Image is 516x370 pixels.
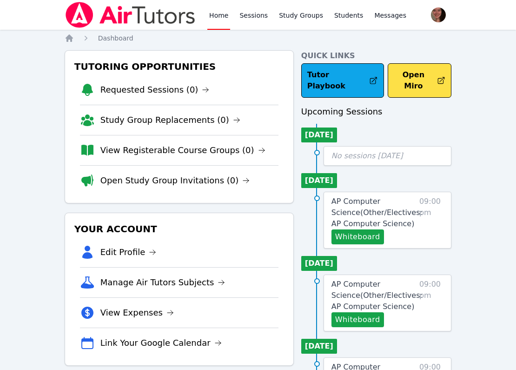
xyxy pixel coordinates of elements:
[331,196,423,229] a: AP Computer Science(Other/Electives: AP Computer Science)
[301,63,384,98] a: Tutor Playbook
[301,173,337,188] li: [DATE]
[301,256,337,271] li: [DATE]
[100,336,222,350] a: Link Your Google Calendar
[331,312,384,327] button: Whiteboard
[374,11,406,20] span: Messages
[73,58,286,75] h3: Tutoring Opportunities
[100,246,157,259] a: Edit Profile
[388,63,451,98] button: Open Miro
[331,280,423,311] span: AP Computer Science ( Other/Electives: AP Computer Science )
[100,144,265,157] a: View Registerable Course Groups (0)
[73,221,286,237] h3: Your Account
[331,151,403,160] span: No sessions [DATE]
[100,83,210,96] a: Requested Sessions (0)
[419,279,443,327] span: 09:00 pm
[98,34,133,43] a: Dashboard
[65,34,452,43] nav: Breadcrumb
[301,128,337,142] li: [DATE]
[331,229,384,244] button: Whiteboard
[100,306,174,319] a: View Expenses
[301,105,451,118] h3: Upcoming Sessions
[65,2,196,28] img: Air Tutors
[100,276,225,289] a: Manage Air Tutors Subjects
[419,196,443,244] span: 09:00 pm
[301,339,337,354] li: [DATE]
[100,114,240,127] a: Study Group Replacements (0)
[100,174,250,187] a: Open Study Group Invitations (0)
[331,279,423,312] a: AP Computer Science(Other/Electives: AP Computer Science)
[301,50,451,61] h4: Quick Links
[331,197,423,228] span: AP Computer Science ( Other/Electives: AP Computer Science )
[98,34,133,42] span: Dashboard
